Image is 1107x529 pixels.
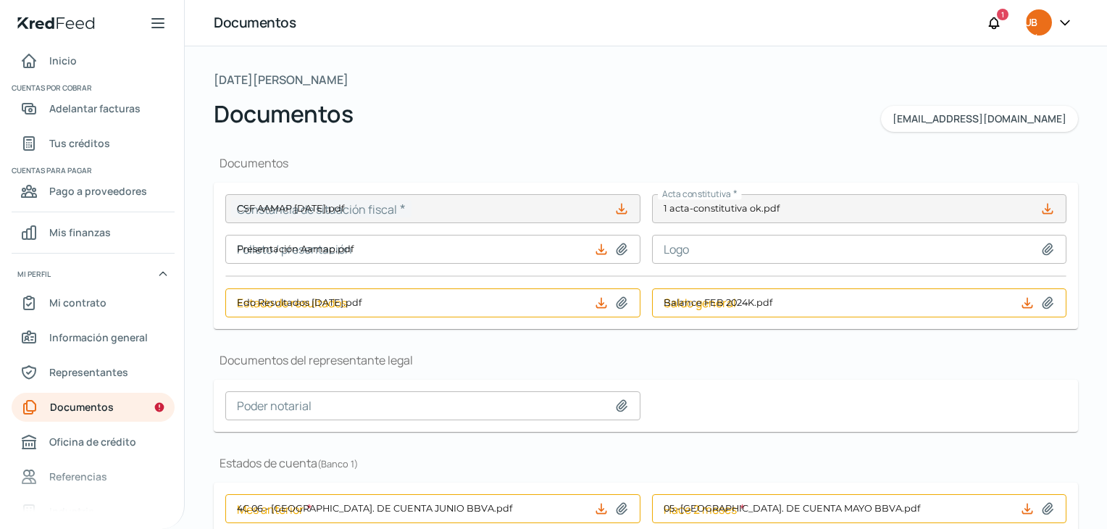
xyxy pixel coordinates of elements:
[49,365,128,379] font: Representantes
[1001,9,1004,20] font: 1
[220,455,317,471] font: Estados de cuenta
[49,504,94,518] font: Industria
[12,428,175,457] a: Oficina de crédito
[12,358,175,387] a: Representantes
[12,177,175,206] a: Pago a proveedores
[220,352,413,368] font: Documentos del representante legal
[49,435,136,449] font: Oficina de crédito
[12,323,175,352] a: Información general
[12,393,175,422] a: Documentos
[12,83,92,93] font: Cuentas por cobrar
[12,46,175,75] a: Inicio
[12,165,92,175] font: Cuentas para pagar
[12,497,175,526] a: Industria
[49,330,148,344] font: Información general
[214,98,353,130] font: Documentos
[893,112,1066,125] font: [EMAIL_ADDRESS][DOMAIN_NAME]
[49,101,141,115] font: Adelantar facturas
[12,218,175,247] a: Mis finanzas
[17,269,51,279] font: Mi perfil
[12,129,175,158] a: Tus créditos
[662,188,731,200] span: Acta constitutiva
[220,155,288,171] font: Documentos
[50,400,114,414] font: Documentos
[354,457,358,470] font: )
[12,288,175,317] a: Mi contrato
[49,225,111,239] font: Mis finanzas
[214,13,296,32] font: Documentos
[49,184,147,198] font: Pago a proveedores
[317,457,321,470] font: (
[12,94,175,123] a: Adelantar facturas
[321,457,354,470] font: Banco 1
[49,296,106,309] font: Mi contrato
[49,136,110,150] font: Tus créditos
[214,72,348,88] font: [DATE][PERSON_NAME]
[49,470,107,483] font: Referencias
[12,462,175,491] a: Referencias
[49,54,77,67] font: Inicio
